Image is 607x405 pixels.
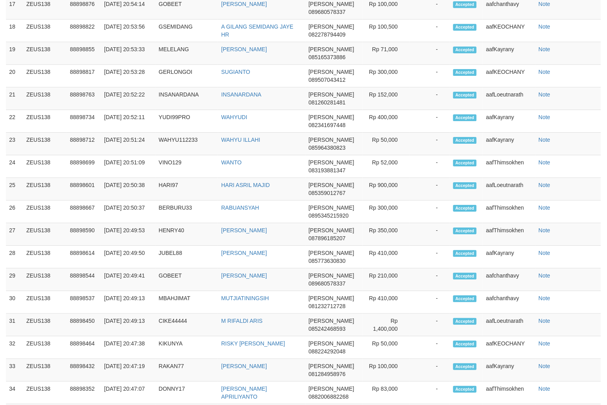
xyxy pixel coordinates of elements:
a: Note [539,114,551,120]
td: ZEUS138 [23,268,67,291]
td: CIKE44444 [156,314,218,336]
span: 088224292048 [309,348,346,355]
td: - [410,155,450,178]
td: Rp 400,000 [363,110,410,133]
span: [PERSON_NAME] [309,250,354,256]
span: 082278794409 [309,31,346,38]
td: GOBEET [156,268,218,291]
td: ZEUS138 [23,133,67,155]
a: Note [539,318,551,324]
td: Rp 83,000 [363,382,410,404]
td: ZEUS138 [23,291,67,314]
span: 085964380823 [309,145,346,151]
td: ZEUS138 [23,178,67,201]
td: aafKayrany [483,246,535,268]
td: HENRY40 [156,223,218,246]
span: 081260281481 [309,99,346,106]
td: 19 [6,42,23,65]
td: - [410,336,450,359]
span: 081232712728 [309,303,346,309]
span: Accepted [453,92,477,98]
td: 18 [6,19,23,42]
td: Rp 410,000 [363,291,410,314]
td: - [410,19,450,42]
td: 88898537 [67,291,101,314]
span: [PERSON_NAME] [309,114,354,120]
td: [DATE] 20:49:53 [101,223,155,246]
td: - [410,382,450,404]
span: Accepted [453,137,477,144]
td: ZEUS138 [23,87,67,110]
td: - [410,359,450,382]
td: aafKayrany [483,42,535,65]
span: [PERSON_NAME] [309,227,354,233]
a: Note [539,227,551,233]
td: DONNY17 [156,382,218,404]
td: 25 [6,178,23,201]
td: - [410,246,450,268]
td: - [410,314,450,336]
td: aafchanthavy [483,268,535,291]
td: Rp 900,000 [363,178,410,201]
a: WANTO [221,159,242,166]
td: - [410,110,450,133]
td: 88898450 [67,314,101,336]
td: 20 [6,65,23,87]
a: Note [539,46,551,52]
td: 28 [6,246,23,268]
td: ZEUS138 [23,246,67,268]
a: Note [539,386,551,392]
td: aafThimsokhen [483,155,535,178]
td: MBAHJIMAT [156,291,218,314]
a: M RIFALDI ARIS [221,318,263,324]
td: - [410,87,450,110]
td: JUBEL88 [156,246,218,268]
td: Rp 52,000 [363,155,410,178]
td: ZEUS138 [23,223,67,246]
span: [PERSON_NAME] [309,23,354,30]
td: Rp 350,000 [363,223,410,246]
td: 88898822 [67,19,101,42]
a: Note [539,363,551,369]
a: RABUANSYAH [221,204,259,211]
td: [DATE] 20:49:13 [101,291,155,314]
a: Note [539,295,551,301]
td: 88898544 [67,268,101,291]
td: 27 [6,223,23,246]
td: - [410,178,450,201]
td: 26 [6,201,23,223]
span: 085773630830 [309,258,346,264]
td: aafKayrany [483,110,535,133]
span: Accepted [453,1,477,8]
td: [DATE] 20:50:37 [101,201,155,223]
span: 087896185207 [309,235,346,241]
td: [DATE] 20:53:33 [101,42,155,65]
td: Rp 50,000 [363,336,410,359]
span: 0882006882268 [309,393,349,400]
a: HARI ASRIL MAJID [221,182,270,188]
td: [DATE] 20:53:56 [101,19,155,42]
td: 24 [6,155,23,178]
td: aafLoeutnarath [483,178,535,201]
a: [PERSON_NAME] [221,363,267,369]
td: 32 [6,336,23,359]
td: 33 [6,359,23,382]
td: 30 [6,291,23,314]
td: [DATE] 20:52:22 [101,87,155,110]
td: aafThimsokhen [483,223,535,246]
a: Note [539,137,551,143]
a: WAHYUDI [221,114,247,120]
span: Accepted [453,250,477,257]
span: Accepted [453,318,477,325]
td: [DATE] 20:50:38 [101,178,155,201]
td: Rp 300,000 [363,201,410,223]
span: Accepted [453,46,477,53]
span: Accepted [453,69,477,76]
span: [PERSON_NAME] [309,295,354,301]
td: [DATE] 20:47:19 [101,359,155,382]
td: 88898699 [67,155,101,178]
a: Note [539,69,551,75]
td: - [410,65,450,87]
td: - [410,42,450,65]
span: [PERSON_NAME] [309,137,354,143]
